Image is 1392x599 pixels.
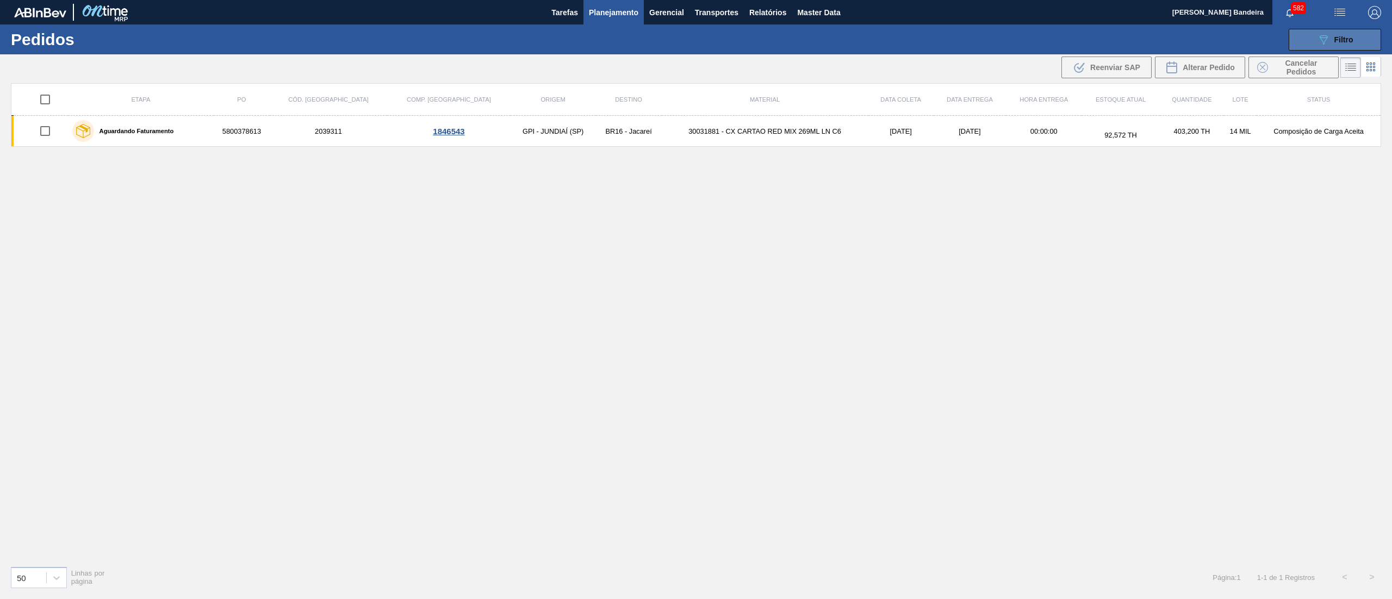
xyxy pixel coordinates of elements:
div: Visão em Lista [1340,57,1361,78]
td: 00:00:00 [1006,116,1082,147]
img: TNhmsLtSVTkK8tSr43FrP2fwEKptu5GPRR3wAAAABJRU5ErkJggg== [14,8,66,17]
label: Aguardando Faturamento [94,128,174,134]
td: 5800378613 [214,116,269,147]
span: Data coleta [880,96,921,103]
span: Hora Entrega [1020,96,1068,103]
img: Logout [1368,6,1381,19]
td: 30031881 - CX CARTAO RED MIX 269ML LN C6 [662,116,868,147]
td: 2039311 [270,116,388,147]
td: [DATE] [868,116,934,147]
span: Cancelar Pedidos [1272,59,1330,76]
span: Planejamento [589,6,638,19]
span: 582 [1291,2,1306,14]
button: < [1331,564,1358,591]
div: Cancelar Pedidos em Massa [1248,57,1339,78]
span: Linhas por página [71,569,105,585]
span: Transportes [695,6,738,19]
span: Origem [540,96,565,103]
span: Destino [615,96,642,103]
button: > [1358,564,1385,591]
span: Material [750,96,780,103]
td: [DATE] [934,116,1006,147]
td: GPI - JUNDIAÍ (SP) [511,116,596,147]
span: PO [237,96,246,103]
span: Filtro [1334,35,1353,44]
td: BR16 - Jacareí [596,116,662,147]
span: Reenviar SAP [1090,63,1140,72]
span: Tarefas [551,6,578,19]
td: Composição de Carga Aceita [1257,116,1381,147]
span: Quantidade [1172,96,1211,103]
div: Visão em Cards [1361,57,1381,78]
span: Master Data [797,6,840,19]
button: Filtro [1289,29,1381,51]
div: 1846543 [389,127,508,136]
span: Data entrega [947,96,993,103]
button: Cancelar Pedidos [1248,57,1339,78]
span: Lote [1233,96,1248,103]
span: Comp. [GEOGRAPHIC_DATA] [407,96,491,103]
div: Alterar Pedido [1155,57,1245,78]
td: 403,200 TH [1160,116,1224,147]
span: 92,572 TH [1104,131,1137,139]
span: Gerencial [649,6,684,19]
span: 1 - 1 de 1 Registros [1257,573,1315,582]
span: Cód. [GEOGRAPHIC_DATA] [288,96,369,103]
span: Alterar Pedido [1183,63,1235,72]
span: Relatórios [749,6,786,19]
button: Notificações [1272,5,1307,20]
span: Etapa [131,96,150,103]
span: Página : 1 [1213,573,1240,582]
span: Estoque atual [1096,96,1146,103]
div: 50 [17,573,26,582]
h1: Pedidos [11,33,180,46]
td: 14 MIL [1224,116,1257,147]
div: Reenviar SAP [1061,57,1152,78]
img: userActions [1333,6,1346,19]
a: Aguardando Faturamento58003786132039311GPI - JUNDIAÍ (SP)BR16 - Jacareí30031881 - CX CARTAO RED M... [11,116,1381,147]
span: Status [1307,96,1330,103]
